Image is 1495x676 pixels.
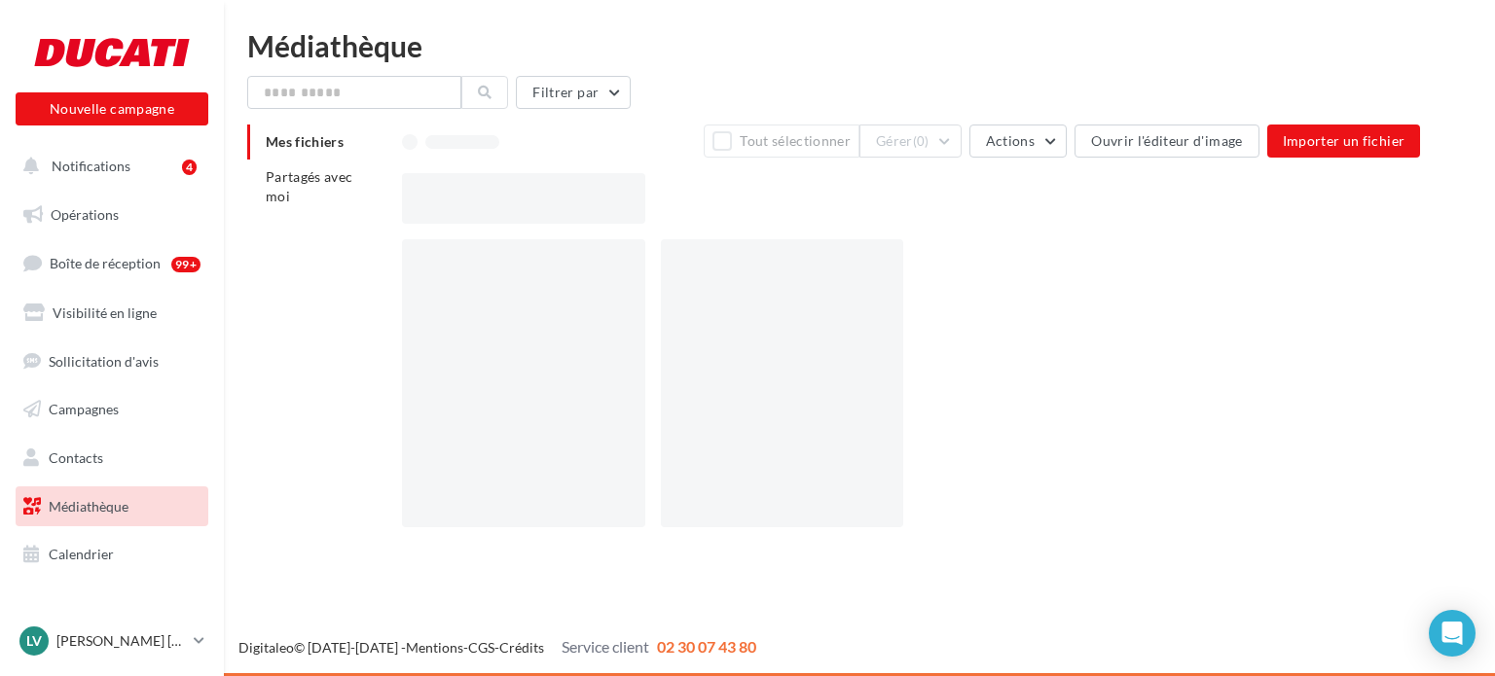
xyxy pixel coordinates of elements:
span: Actions [986,132,1035,149]
a: Opérations [12,195,212,235]
span: Opérations [51,206,119,223]
span: (0) [913,133,930,149]
button: Notifications 4 [12,146,204,187]
div: Médiathèque [247,31,1472,60]
a: Sollicitation d'avis [12,341,212,382]
a: Campagnes [12,389,212,430]
span: Mes fichiers [266,133,344,150]
a: Boîte de réception99+ [12,242,212,284]
button: Nouvelle campagne [16,92,208,125]
span: Lv [26,631,42,651]
a: Visibilité en ligne [12,293,212,334]
button: Ouvrir l'éditeur d'image [1075,125,1258,158]
span: Importer un fichier [1283,132,1405,149]
span: © [DATE]-[DATE] - - - [238,639,756,656]
span: Médiathèque [49,498,128,515]
div: 99+ [171,257,201,272]
span: Visibilité en ligne [53,304,157,321]
span: Notifications [52,158,130,174]
span: Service client [562,637,649,656]
button: Tout sélectionner [704,125,859,158]
button: Filtrer par [516,76,631,109]
span: Partagés avec moi [266,168,353,204]
a: Lv [PERSON_NAME] [PERSON_NAME] [16,623,208,659]
button: Gérer(0) [859,125,962,158]
a: Mentions [406,639,463,656]
button: Actions [969,125,1067,158]
span: Boîte de réception [50,255,161,271]
span: Contacts [49,449,103,466]
div: 4 [182,160,197,175]
span: 02 30 07 43 80 [657,637,756,656]
a: Médiathèque [12,486,212,527]
a: Crédits [499,639,544,656]
a: CGS [468,639,494,656]
a: Contacts [12,438,212,479]
div: Open Intercom Messenger [1429,610,1476,657]
p: [PERSON_NAME] [PERSON_NAME] [56,631,186,651]
span: Calendrier [49,546,114,562]
a: Digitaleo [238,639,294,656]
button: Importer un fichier [1267,125,1421,158]
span: Sollicitation d'avis [49,352,159,369]
a: Calendrier [12,534,212,575]
span: Campagnes [49,401,119,417]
